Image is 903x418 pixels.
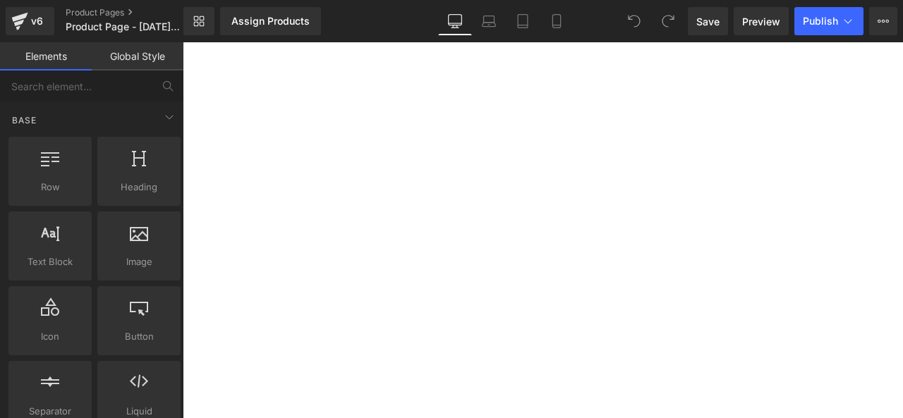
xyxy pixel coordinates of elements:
[66,7,207,18] a: Product Pages
[794,7,863,35] button: Publish
[11,113,38,127] span: Base
[506,7,540,35] a: Tablet
[102,254,176,269] span: Image
[869,7,897,35] button: More
[6,7,54,35] a: v6
[472,7,506,35] a: Laptop
[696,14,720,29] span: Save
[734,7,789,35] a: Preview
[92,42,183,70] a: Global Style
[620,7,648,35] button: Undo
[183,7,214,35] a: New Library
[13,329,87,344] span: Icon
[13,254,87,269] span: Text Block
[803,16,838,27] span: Publish
[654,7,682,35] button: Redo
[13,180,87,195] span: Row
[28,12,46,30] div: v6
[540,7,574,35] a: Mobile
[102,180,176,195] span: Heading
[66,21,180,32] span: Product Page - [DATE] 12:25:00
[742,14,780,29] span: Preview
[438,7,472,35] a: Desktop
[102,329,176,344] span: Button
[231,16,310,27] div: Assign Products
